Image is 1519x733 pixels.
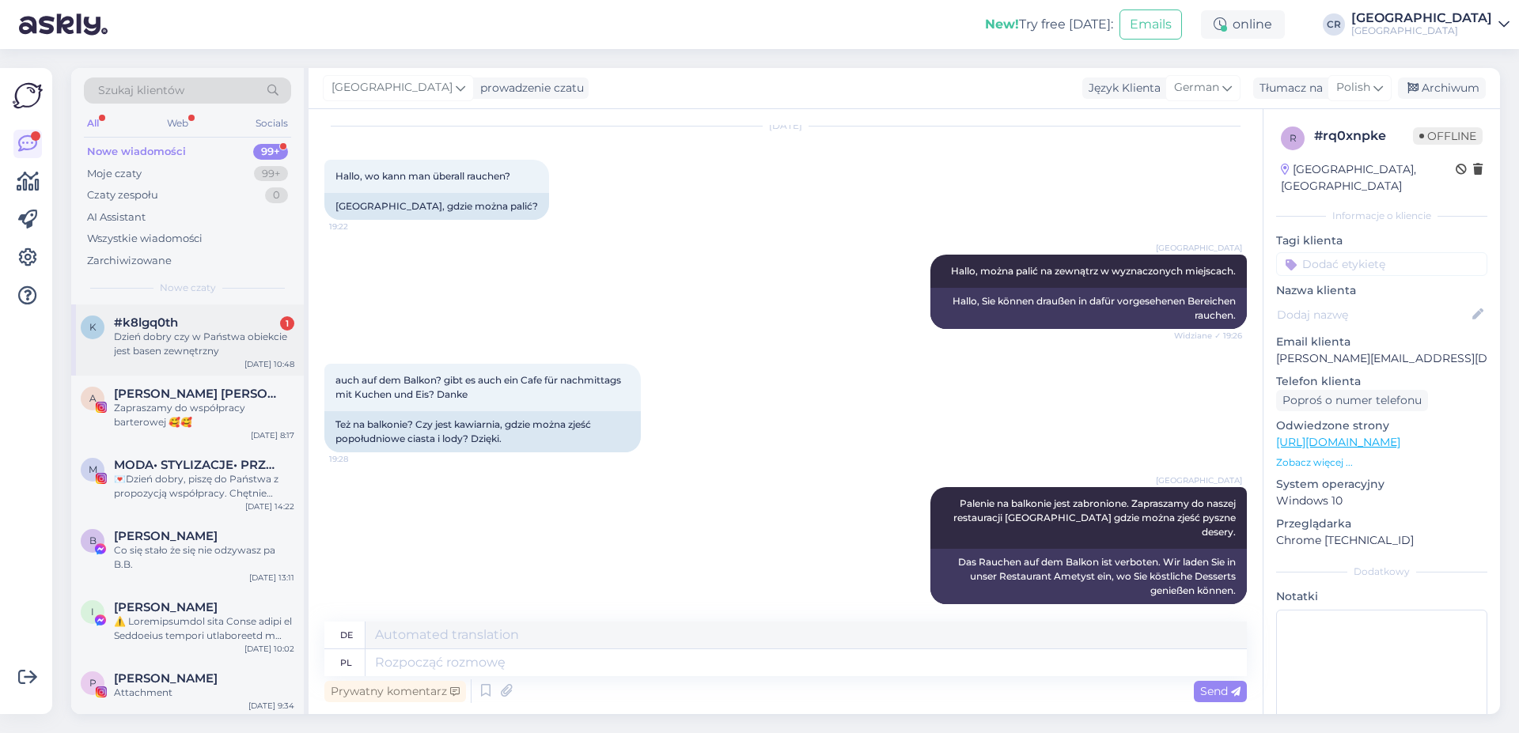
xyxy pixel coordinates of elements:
[1201,10,1285,39] div: online
[1119,9,1182,40] button: Emails
[1276,565,1487,579] div: Dodatkowy
[87,144,186,160] div: Nowe wiadomości
[1351,25,1492,37] div: [GEOGRAPHIC_DATA]
[1351,12,1510,37] a: [GEOGRAPHIC_DATA][GEOGRAPHIC_DATA]
[1276,350,1487,367] p: [PERSON_NAME][EMAIL_ADDRESS][DOMAIN_NAME]
[1253,80,1323,96] div: Tłumacz na
[1281,161,1456,195] div: [GEOGRAPHIC_DATA], [GEOGRAPHIC_DATA]
[1413,127,1483,145] span: Offline
[1276,455,1487,470] p: Zobacz więcej ...
[91,606,94,618] span: I
[1276,334,1487,350] p: Email klienta
[324,411,641,452] div: Też na balkonie? Czy jest kawiarnia, gdzie można zjeść popołudniowe ciasta i lody? Dzięki.
[114,458,278,472] span: MODA• STYLIZACJE• PRZEGLĄDY KOLEKCJI
[114,686,294,700] div: Attachment
[340,649,352,676] div: pl
[1200,684,1241,698] span: Send
[114,330,294,358] div: Dzień dobry czy w Państwa obiekcie jest basen zewnętrzny
[248,700,294,712] div: [DATE] 9:34
[1276,209,1487,223] div: Informacje o kliencie
[324,681,466,702] div: Prywatny komentarz
[1398,77,1486,99] div: Archiwum
[114,472,294,501] div: 💌Dzień dobry, piszę do Państwa z propozycją współpracy. Chętnie odwiedziłabym Państwa hotel z rod...
[114,543,294,572] div: Co się stało że się nie odzywasz pa B.B.
[251,429,294,441] div: [DATE] 8:17
[329,453,388,465] span: 19:28
[324,193,549,220] div: [GEOGRAPHIC_DATA], gdzie można palić?
[89,463,97,475] span: M
[335,374,623,400] span: auch auf dem Balkon? gibt es auch ein Cafe für nachmittags mit Kuchen und Eis? Danke
[252,113,291,134] div: Socials
[245,501,294,512] div: [DATE] 14:22
[87,166,142,182] div: Moje czaty
[13,81,43,111] img: Askly Logo
[1314,127,1413,145] div: # rq0xnpke
[1276,252,1487,276] input: Dodać etykietę
[985,17,1019,32] b: New!
[249,572,294,584] div: [DATE] 13:11
[87,231,203,247] div: Wszystkie wiadomości
[114,614,294,643] div: ⚠️ Loremipsumdol sita Conse adipi el Seddoeius tempori utlaboreetd m aliqua enimadmini veniamqún...
[87,187,158,203] div: Czaty zespołu
[1174,330,1242,342] span: Widziane ✓ 19:26
[930,549,1247,604] div: Das Rauchen auf dem Balkon ist verboten. Wir laden Sie in unser Restaurant Ametyst ein, wo Sie kö...
[160,281,216,295] span: Nowe czaty
[331,79,453,96] span: [GEOGRAPHIC_DATA]
[985,15,1113,34] div: Try free [DATE]:
[1276,493,1487,509] p: Windows 10
[953,497,1238,538] span: Palenie na balkonie jest zabronione. Zapraszamy do naszej restauracji [GEOGRAPHIC_DATA] gdzie moż...
[329,221,388,232] span: 19:22
[335,170,510,182] span: Hallo, wo kann man überall rauchen?
[474,80,584,96] div: prowadzenie czatu
[265,187,288,203] div: 0
[253,144,288,160] div: 99+
[951,265,1236,277] span: Hallo, można palić na zewnątrz w wyznaczonych miejscach.
[1276,516,1487,532] p: Przeglądarka
[1276,282,1487,299] p: Nazwa klienta
[1323,13,1345,36] div: CR
[89,321,97,333] span: k
[1276,373,1487,390] p: Telefon klienta
[1156,474,1242,486] span: [GEOGRAPHIC_DATA]
[114,401,294,429] div: Zapraszamy do współpracy barterowej 🥰🥰
[244,358,294,370] div: [DATE] 10:48
[1276,435,1400,449] a: [URL][DOMAIN_NAME]
[87,253,172,269] div: Zarchiwizowane
[1276,232,1487,249] p: Tagi klienta
[324,119,1247,133] div: [DATE]
[1276,476,1487,493] p: System operacyjny
[114,387,278,401] span: Anna Żukowska Ewa Adamczewska BLIŹNIACZKI • Bóg • rodzina • dom
[1276,390,1428,411] div: Poproś o numer telefonu
[114,529,218,543] span: Bożena Bolewicz
[89,392,97,404] span: A
[1290,132,1297,144] span: r
[1351,12,1492,25] div: [GEOGRAPHIC_DATA]
[930,288,1247,329] div: Hallo, Sie können draußen in dafür vorgesehenen Bereichen rauchen.
[1276,532,1487,549] p: Chrome [TECHNICAL_ID]
[114,671,218,686] span: Paweł Pokarowski
[114,315,178,330] span: #k8lgq0th
[164,113,191,134] div: Web
[280,316,294,331] div: 1
[1174,79,1219,96] span: German
[1277,306,1469,323] input: Dodaj nazwę
[84,113,102,134] div: All
[89,677,97,689] span: P
[1183,605,1242,617] span: 19:29
[1276,418,1487,434] p: Odwiedzone strony
[87,210,146,225] div: AI Assistant
[1082,80,1161,96] div: Język Klienta
[1156,242,1242,254] span: [GEOGRAPHIC_DATA]
[1336,79,1370,96] span: Polish
[254,166,288,182] div: 99+
[1276,588,1487,605] p: Notatki
[340,622,353,648] div: de
[114,600,218,614] span: Igor Jafar
[89,535,97,546] span: B
[244,643,294,655] div: [DATE] 10:02
[98,82,184,99] span: Szukaj klientów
